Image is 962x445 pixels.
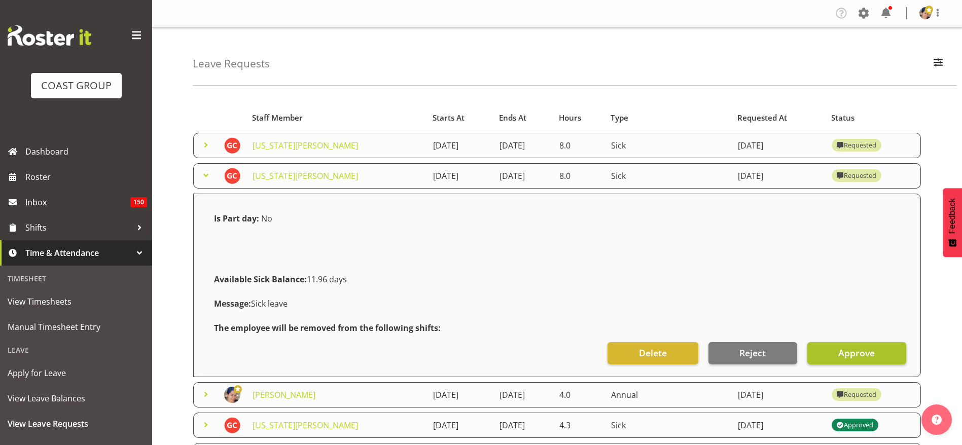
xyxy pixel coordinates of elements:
a: Apply for Leave [3,360,150,386]
a: Manual Timesheet Entry [3,314,150,340]
span: Reject [739,346,766,359]
button: Delete [608,342,698,364]
td: [DATE] [732,163,826,189]
span: Manual Timesheet Entry [8,319,145,335]
strong: The employee will be removed from the following shifts: [214,322,441,333]
div: Requested [837,139,876,152]
span: Status [831,112,854,124]
div: Requested [837,170,876,182]
span: View Leave Requests [8,416,145,431]
span: View Leave Balances [8,391,145,406]
div: Requested [837,389,876,401]
div: Timesheet [3,268,150,289]
span: 150 [130,197,147,207]
td: 4.0 [553,382,605,407]
td: [DATE] [427,163,493,189]
h4: Leave Requests [193,58,270,69]
span: Feedback [948,198,957,234]
img: help-xxl-2.png [932,415,942,425]
div: COAST GROUP [41,78,112,93]
td: [DATE] [493,413,553,438]
span: Apply for Leave [8,365,145,381]
td: 8.0 [553,163,605,189]
td: Sick [605,163,732,189]
button: Filter Employees [928,53,949,75]
div: 11.96 days [208,267,906,291]
div: Sick leave [208,291,906,316]
a: [US_STATE][PERSON_NAME] [253,420,358,431]
img: Rosterit website logo [8,25,91,46]
a: [PERSON_NAME] [253,389,315,400]
img: georgia-costain9019.jpg [224,137,240,154]
img: georgia-costain9019.jpg [224,168,240,184]
button: Reject [708,342,797,364]
strong: Is Part day: [214,213,259,224]
td: [DATE] [427,133,493,158]
span: Inbox [25,195,130,210]
a: [US_STATE][PERSON_NAME] [253,140,358,151]
td: 8.0 [553,133,605,158]
td: Annual [605,382,732,407]
td: [DATE] [493,382,553,407]
span: Shifts [25,220,132,235]
td: [DATE] [732,382,826,407]
div: Approved [837,419,873,431]
a: View Leave Balances [3,386,150,411]
span: Ends At [499,112,526,124]
td: Sick [605,413,732,438]
span: Type [611,112,628,124]
img: georgia-costain9019.jpg [224,417,240,433]
span: View Timesheets [8,294,145,309]
img: nicola-ransome074dfacac28780df25dcaf637c6ea5be.png [919,7,932,19]
span: Time & Attendance [25,245,132,261]
td: Sick [605,133,732,158]
a: [US_STATE][PERSON_NAME] [253,170,358,181]
a: View Timesheets [3,289,150,314]
span: Hours [559,112,581,124]
span: Delete [639,346,667,359]
td: [DATE] [493,133,553,158]
span: Starts At [433,112,465,124]
td: [DATE] [493,163,553,189]
button: Feedback - Show survey [943,188,962,257]
td: 4.3 [553,413,605,438]
span: No [261,213,272,224]
strong: Available Sick Balance: [214,274,307,285]
td: [DATE] [732,133,826,158]
a: View Leave Requests [3,411,150,436]
td: [DATE] [732,413,826,438]
td: [DATE] [427,413,493,438]
td: [DATE] [427,382,493,407]
span: Requested At [737,112,787,124]
span: Dashboard [25,144,147,159]
span: Approve [838,346,875,359]
strong: Message: [214,298,251,309]
span: Staff Member [252,112,303,124]
img: nicola-ransome074dfacac28780df25dcaf637c6ea5be.png [224,387,240,403]
div: Leave [3,340,150,360]
span: Roster [25,169,147,184]
button: Approve [807,342,906,364]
